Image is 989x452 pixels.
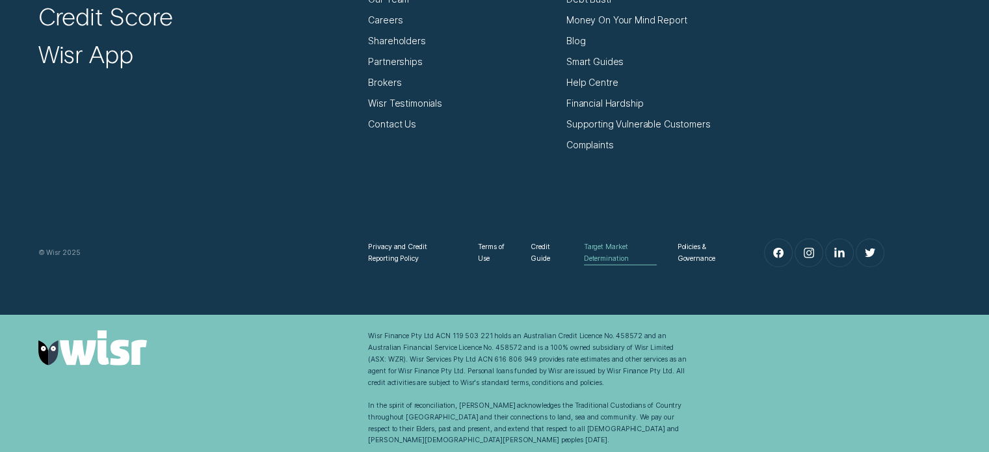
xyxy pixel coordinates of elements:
[566,35,585,47] a: Blog
[531,241,563,265] a: Credit Guide
[478,241,510,265] a: Terms of Use
[566,56,624,68] a: Smart Guides
[368,56,422,68] a: Partnerships
[38,1,173,31] a: Credit Score
[566,118,711,130] a: Supporting Vulnerable Customers
[368,241,457,265] a: Privacy and Credit Reporting Policy
[566,14,687,26] a: Money On Your Mind Report
[38,39,133,69] a: Wisr App
[584,241,657,265] a: Target Market Determination
[368,35,425,47] a: Shareholders
[566,77,618,88] a: Help Centre
[368,77,401,88] a: Brokers
[678,241,732,265] a: Policies & Governance
[795,239,823,267] a: Instagram
[368,330,687,446] div: Wisr Finance Pty Ltd ACN 119 503 221 holds an Australian Credit Licence No. 458572 and an Austral...
[765,239,793,267] a: Facebook
[826,239,854,267] a: LinkedIn
[368,98,442,109] a: Wisr Testimonials
[368,118,416,130] a: Contact Us
[368,14,402,26] a: Careers
[566,139,614,151] a: Complaints
[33,247,363,259] div: © Wisr 2025
[566,98,643,109] a: Financial Hardship
[38,330,147,365] img: Wisr
[856,239,884,267] a: Twitter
